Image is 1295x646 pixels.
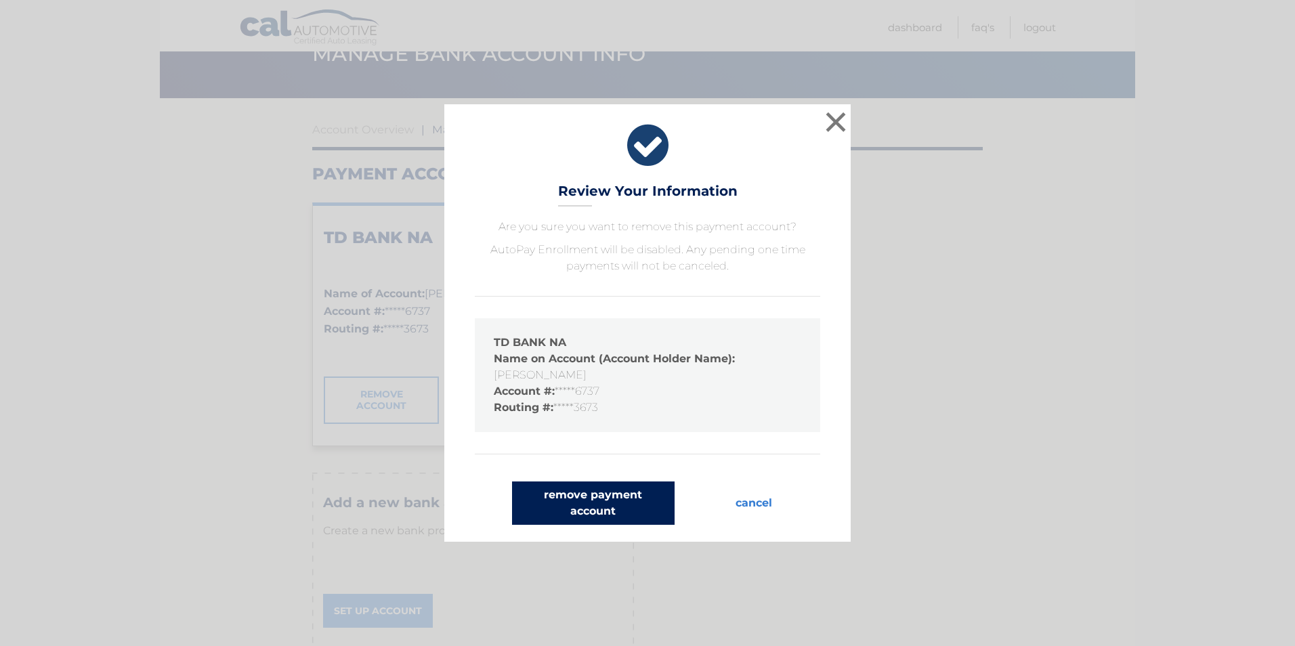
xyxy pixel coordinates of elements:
[494,352,735,365] strong: Name on Account (Account Holder Name):
[822,108,849,135] button: ×
[494,351,801,383] li: [PERSON_NAME]
[494,385,555,397] strong: Account #:
[494,401,553,414] strong: Routing #:
[494,336,566,349] strong: TD BANK NA
[475,219,820,235] p: Are you sure you want to remove this payment account?
[558,183,738,207] h3: Review Your Information
[725,481,783,525] button: cancel
[475,242,820,274] p: AutoPay Enrollment will be disabled. Any pending one time payments will not be canceled.
[512,481,675,525] button: remove payment account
